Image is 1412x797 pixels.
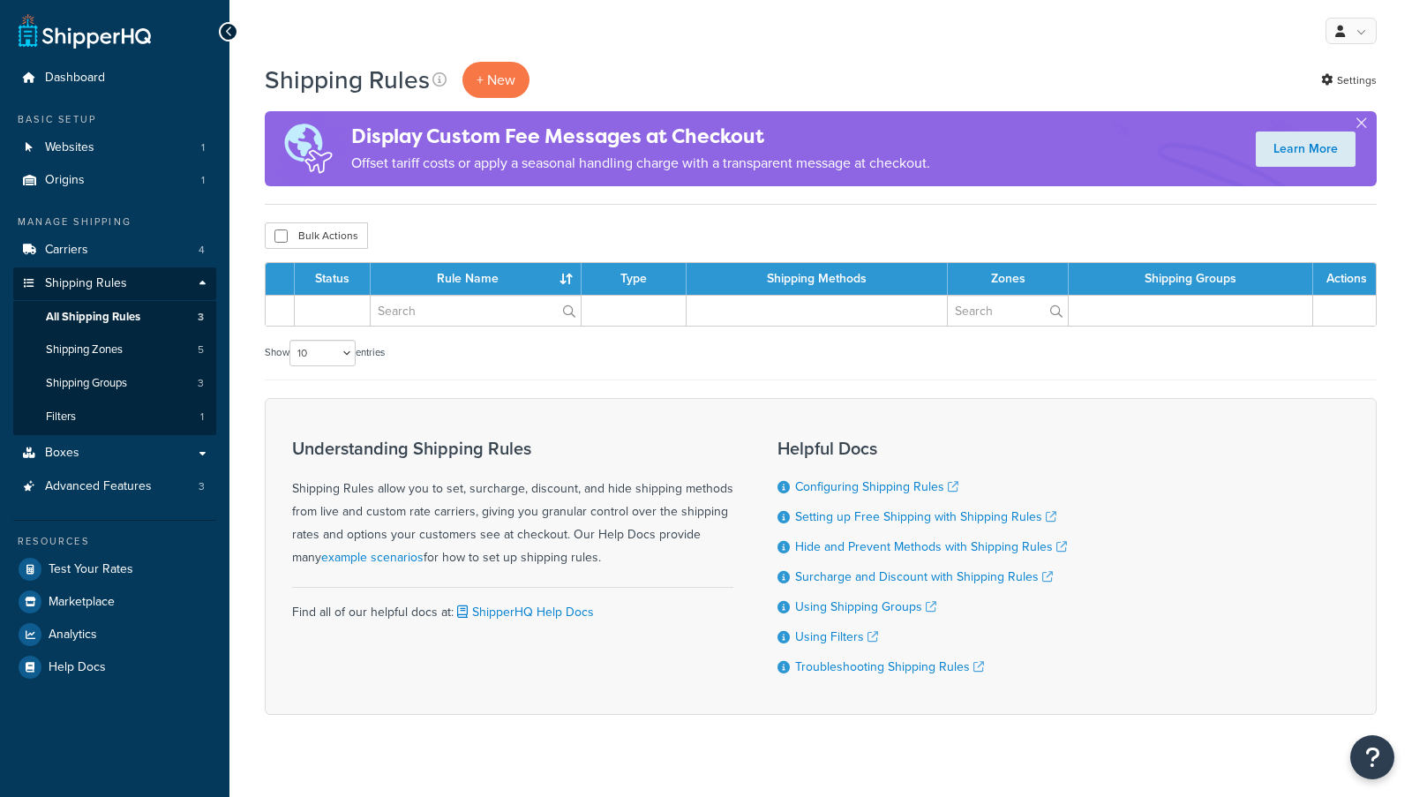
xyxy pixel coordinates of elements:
li: Websites [13,132,216,164]
a: Websites 1 [13,132,216,164]
a: Help Docs [13,651,216,683]
p: Offset tariff costs or apply a seasonal handling charge with a transparent message at checkout. [351,151,930,176]
span: Shipping Rules [45,276,127,291]
th: Shipping Groups [1069,263,1313,295]
a: All Shipping Rules 3 [13,301,216,334]
h4: Display Custom Fee Messages at Checkout [351,122,930,151]
a: Marketplace [13,586,216,618]
th: Zones [948,263,1069,295]
a: Surcharge and Discount with Shipping Rules [795,568,1053,586]
li: Carriers [13,234,216,267]
input: Search [371,296,581,326]
div: Manage Shipping [13,214,216,229]
th: Actions [1313,263,1376,295]
span: Shipping Zones [46,342,123,357]
a: Analytics [13,619,216,650]
span: Carriers [45,243,88,258]
a: Shipping Zones 5 [13,334,216,366]
a: Filters 1 [13,401,216,433]
th: Rule Name [371,263,582,295]
h1: Shipping Rules [265,63,430,97]
a: Configuring Shipping Rules [795,477,958,496]
p: + New [462,62,529,98]
a: Shipping Rules [13,267,216,300]
span: 3 [198,310,204,325]
span: Marketplace [49,595,115,610]
a: Learn More [1256,132,1356,167]
a: Using Filters [795,628,878,646]
a: Using Shipping Groups [795,598,936,616]
span: Analytics [49,628,97,643]
th: Shipping Methods [687,263,949,295]
span: 3 [199,479,205,494]
span: Advanced Features [45,479,152,494]
span: 4 [199,243,205,258]
div: Shipping Rules allow you to set, surcharge, discount, and hide shipping methods from live and cus... [292,439,733,569]
a: ShipperHQ Help Docs [454,603,594,621]
a: Shipping Groups 3 [13,367,216,400]
span: Boxes [45,446,79,461]
li: Shipping Groups [13,367,216,400]
img: duties-banner-06bc72dcb5fe05cb3f9472aba00be2ae8eb53ab6f0d8bb03d382ba314ac3c341.png [265,111,351,186]
select: Showentries [289,340,356,366]
a: Carriers 4 [13,234,216,267]
span: Dashboard [45,71,105,86]
a: Troubleshooting Shipping Rules [795,658,984,676]
a: ShipperHQ Home [19,13,151,49]
li: Shipping Zones [13,334,216,366]
a: Hide and Prevent Methods with Shipping Rules [795,538,1067,556]
span: Shipping Groups [46,376,127,391]
li: All Shipping Rules [13,301,216,334]
button: Bulk Actions [265,222,368,249]
span: 5 [198,342,204,357]
span: 1 [201,173,205,188]
a: Origins 1 [13,164,216,197]
a: Advanced Features 3 [13,470,216,503]
button: Open Resource Center [1350,735,1394,779]
li: Origins [13,164,216,197]
span: All Shipping Rules [46,310,140,325]
a: Dashboard [13,62,216,94]
span: Filters [46,410,76,425]
span: 1 [201,140,205,155]
a: Settings [1321,68,1377,93]
li: Filters [13,401,216,433]
h3: Understanding Shipping Rules [292,439,733,458]
a: Setting up Free Shipping with Shipping Rules [795,508,1056,526]
span: 1 [200,410,204,425]
span: 3 [198,376,204,391]
h3: Helpful Docs [777,439,1067,458]
li: Advanced Features [13,470,216,503]
th: Type [582,263,686,295]
th: Status [295,263,371,295]
li: Shipping Rules [13,267,216,435]
span: Websites [45,140,94,155]
div: Basic Setup [13,112,216,127]
a: Boxes [13,437,216,470]
input: Search [948,296,1068,326]
div: Resources [13,534,216,549]
span: Test Your Rates [49,562,133,577]
a: example scenarios [321,548,424,567]
label: Show entries [265,340,385,366]
span: Help Docs [49,660,106,675]
a: Test Your Rates [13,553,216,585]
div: Find all of our helpful docs at: [292,587,733,624]
span: Origins [45,173,85,188]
